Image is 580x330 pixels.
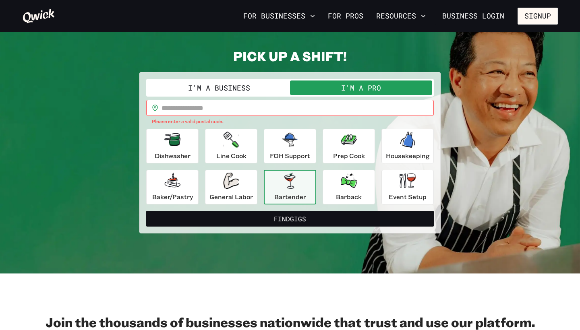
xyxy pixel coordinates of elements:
[209,192,253,202] p: General Labor
[325,9,367,23] a: For Pros
[381,129,434,163] button: Housekeeping
[336,192,362,202] p: Barback
[139,48,441,64] h2: PICK UP A SHIFT!
[152,118,428,126] p: Please enter a valid postal code.
[381,170,434,204] button: Event Setup
[155,151,191,161] p: Dishwasher
[264,170,316,204] button: Bartender
[323,170,375,204] button: Barback
[386,151,430,161] p: Housekeeping
[518,8,558,25] button: Signup
[435,8,511,25] a: Business Login
[323,129,375,163] button: Prep Cook
[146,129,199,163] button: Dishwasher
[274,192,306,202] p: Bartender
[148,80,290,95] button: I'm a Business
[389,192,427,202] p: Event Setup
[205,170,257,204] button: General Labor
[290,80,432,95] button: I'm a Pro
[152,192,193,202] p: Baker/Pastry
[240,9,318,23] button: For Businesses
[146,211,434,227] button: FindGigs
[22,314,558,330] h2: Join the thousands of businesses nationwide that trust and use our platform.
[264,129,316,163] button: FOH Support
[205,129,257,163] button: Line Cook
[146,170,199,204] button: Baker/Pastry
[270,151,310,161] p: FOH Support
[216,151,246,161] p: Line Cook
[373,9,429,23] button: Resources
[333,151,365,161] p: Prep Cook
